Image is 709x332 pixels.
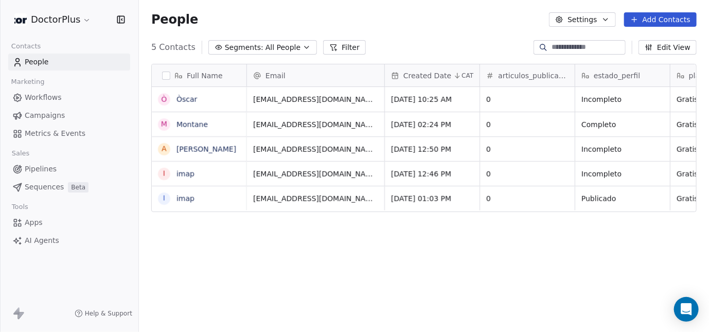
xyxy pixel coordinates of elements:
[75,309,132,318] a: Help & Support
[25,235,59,246] span: AI Agents
[176,95,197,103] a: Òscar
[8,54,130,71] a: People
[247,64,384,86] div: Email
[253,169,378,179] span: [EMAIL_ADDRESS][DOMAIN_NAME]
[639,40,697,55] button: Edit View
[7,74,49,90] span: Marketing
[391,169,473,179] span: [DATE] 12:46 PM
[161,119,167,130] div: M
[162,144,167,154] div: A
[498,71,569,81] span: articulos_publicados
[225,42,263,53] span: Segments:
[187,71,223,81] span: Full Name
[7,199,32,215] span: Tools
[25,57,49,67] span: People
[549,12,615,27] button: Settings
[265,42,300,53] span: All People
[176,195,194,203] a: imap
[594,71,640,81] span: estado_perfil
[581,144,664,154] span: Incompleto
[253,194,378,204] span: [EMAIL_ADDRESS][DOMAIN_NAME]
[152,64,246,86] div: Full Name
[8,214,130,231] a: Apps
[391,144,473,154] span: [DATE] 12:50 PM
[163,168,165,179] div: i
[624,12,697,27] button: Add Contacts
[486,94,569,104] span: 0
[581,194,664,204] span: Publicado
[391,119,473,130] span: [DATE] 02:24 PM
[581,94,664,104] span: Incompleto
[163,193,165,204] div: i
[25,128,85,139] span: Metrics & Events
[85,309,132,318] span: Help & Support
[486,169,569,179] span: 0
[8,125,130,142] a: Metrics & Events
[7,146,34,161] span: Sales
[581,119,664,130] span: Completo
[8,179,130,196] a: SequencesBeta
[253,119,378,130] span: [EMAIL_ADDRESS][DOMAIN_NAME]
[8,232,130,249] a: AI Agents
[575,64,670,86] div: estado_perfil
[253,94,378,104] span: [EMAIL_ADDRESS][DOMAIN_NAME]
[68,182,88,193] span: Beta
[151,41,196,54] span: 5 Contacts
[151,12,198,27] span: People
[480,64,575,86] div: articulos_publicados
[25,217,43,228] span: Apps
[486,119,569,130] span: 0
[7,39,45,54] span: Contacts
[486,194,569,204] span: 0
[14,13,27,26] img: logo-Doctor-Plus.jpg
[25,164,57,174] span: Pipelines
[253,144,378,154] span: [EMAIL_ADDRESS][DOMAIN_NAME]
[391,194,473,204] span: [DATE] 01:03 PM
[674,297,699,322] div: Open Intercom Messenger
[152,87,247,331] div: grid
[176,170,194,178] a: imap
[486,144,569,154] span: 0
[25,92,62,103] span: Workflows
[391,94,473,104] span: [DATE] 10:25 AM
[462,72,473,80] span: CAT
[176,145,236,153] a: [PERSON_NAME]
[403,71,451,81] span: Created Date
[385,64,480,86] div: Created DateCAT
[8,89,130,106] a: Workflows
[25,182,64,193] span: Sequences
[8,161,130,178] a: Pipelines
[265,71,286,81] span: Email
[161,94,167,105] div: Ò
[25,110,65,121] span: Campaigns
[31,13,80,26] span: DoctorPlus
[323,40,366,55] button: Filter
[581,169,664,179] span: Incompleto
[12,11,93,28] button: DoctorPlus
[176,120,208,129] a: Montane
[8,107,130,124] a: Campaigns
